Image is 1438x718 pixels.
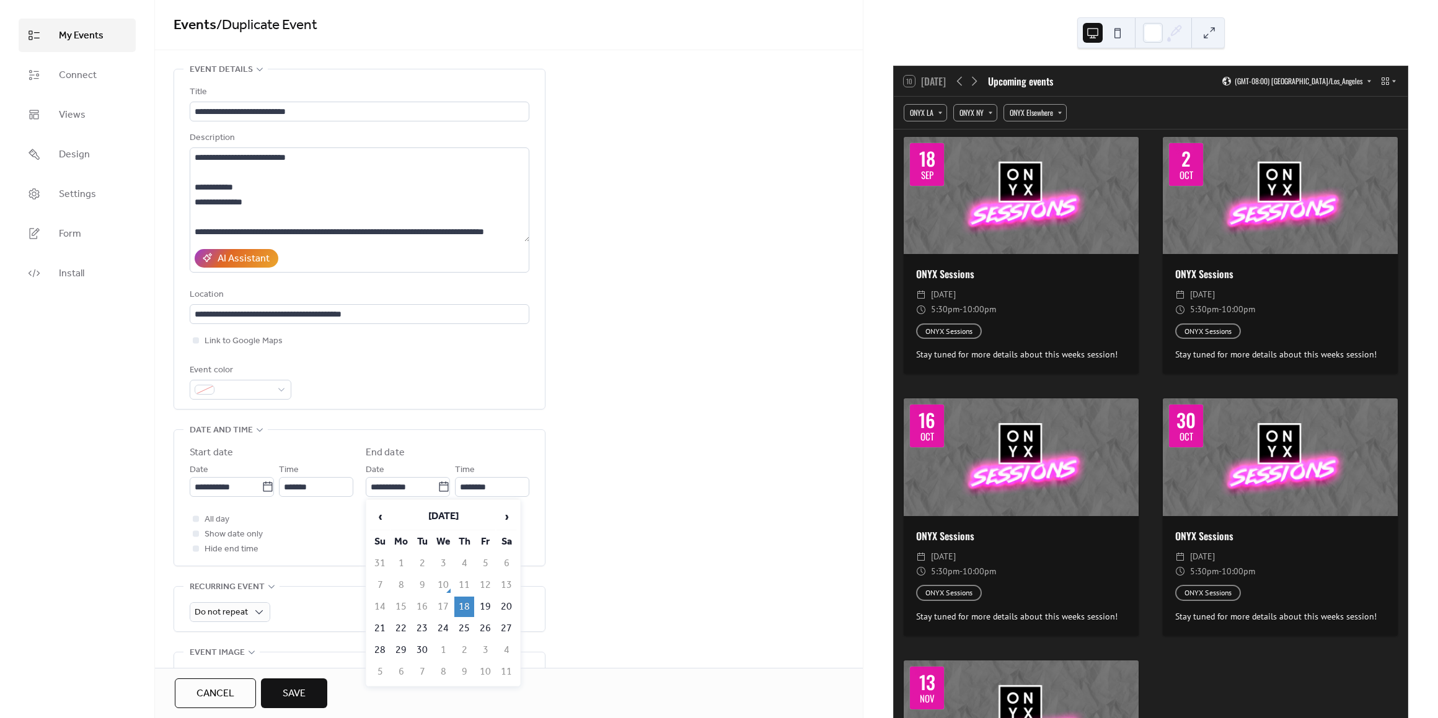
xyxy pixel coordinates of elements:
[454,640,474,660] td: 2
[370,618,390,639] td: 21
[496,618,516,639] td: 27
[904,610,1139,623] div: Stay tuned for more details about this weeks session!
[412,532,432,552] th: Tu
[963,564,996,579] span: 10:00pm
[412,553,432,574] td: 2
[1180,170,1193,180] div: Oct
[496,597,516,617] td: 20
[59,147,90,162] span: Design
[19,217,136,250] a: Form
[475,618,495,639] td: 26
[1163,610,1398,623] div: Stay tuned for more details about this weeks session!
[205,542,258,557] span: Hide end time
[174,12,216,39] a: Events
[370,640,390,660] td: 28
[988,74,1053,89] div: Upcoming events
[475,575,495,595] td: 12
[412,640,432,660] td: 30
[931,302,959,317] span: 5:30pm
[454,575,474,595] td: 11
[19,138,136,171] a: Design
[433,597,453,617] td: 17
[919,411,935,429] div: 16
[497,504,516,529] span: ›
[433,575,453,595] td: 10
[370,597,390,617] td: 14
[391,532,411,552] th: Mo
[371,504,389,529] span: ‹
[391,504,495,530] th: [DATE]
[190,363,289,378] div: Event color
[433,618,453,639] td: 24
[391,553,411,574] td: 1
[433,553,453,574] td: 3
[1163,348,1398,361] div: Stay tuned for more details about this weeks session!
[959,564,963,579] span: -
[190,445,233,460] div: Start date
[1163,266,1398,281] div: ONYX Sessions
[454,597,474,617] td: 18
[366,463,384,478] span: Date
[433,640,453,660] td: 1
[19,256,136,290] a: Install
[1175,287,1185,302] div: ​
[1190,549,1215,564] span: [DATE]
[175,678,256,708] button: Cancel
[205,334,283,349] span: Link to Google Maps
[190,580,265,595] span: Recurring event
[904,528,1139,543] div: ONYX Sessions
[412,575,432,595] td: 9
[391,640,411,660] td: 29
[216,12,317,39] span: / Duplicate Event
[904,348,1139,361] div: Stay tuned for more details about this weeks session!
[59,68,97,83] span: Connect
[916,287,926,302] div: ​
[496,553,516,574] td: 6
[1219,302,1222,317] span: -
[475,532,495,552] th: Fr
[190,646,245,660] span: Event image
[412,662,432,682] td: 7
[921,170,933,180] div: Sep
[454,532,474,552] th: Th
[1176,411,1196,429] div: 30
[454,618,474,639] td: 25
[454,553,474,574] td: 4
[1181,149,1191,168] div: 2
[1190,564,1219,579] span: 5:30pm
[919,673,935,691] div: 13
[391,575,411,595] td: 8
[496,662,516,682] td: 11
[920,694,935,703] div: Nov
[59,108,86,123] span: Views
[190,287,527,302] div: Location
[279,463,299,478] span: Time
[475,640,495,660] td: 3
[59,266,84,281] span: Install
[916,564,926,579] div: ​
[475,597,495,617] td: 19
[496,532,516,552] th: Sa
[19,58,136,92] a: Connect
[1163,528,1398,543] div: ONYX Sessions
[391,662,411,682] td: 6
[370,575,390,595] td: 7
[454,662,474,682] td: 9
[496,575,516,595] td: 13
[496,640,516,660] td: 4
[475,553,495,574] td: 5
[195,249,278,268] button: AI Assistant
[931,549,956,564] span: [DATE]
[919,149,935,168] div: 18
[1175,549,1185,564] div: ​
[904,266,1139,281] div: ONYX Sessions
[370,662,390,682] td: 5
[1190,287,1215,302] span: [DATE]
[370,553,390,574] td: 31
[916,302,926,317] div: ​
[1175,564,1185,579] div: ​
[190,63,253,77] span: Event details
[1175,302,1185,317] div: ​
[1222,564,1255,579] span: 10:00pm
